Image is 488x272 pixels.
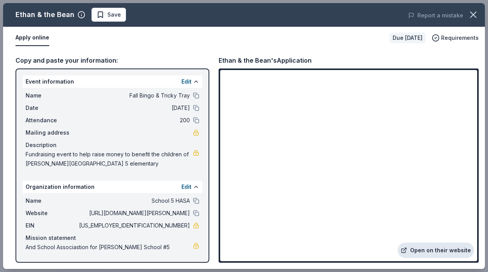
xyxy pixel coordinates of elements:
div: Mission statement [26,233,199,243]
span: Fall Bingo & Tricky Tray [78,91,190,100]
button: Edit [181,77,191,86]
span: And School Associastion for [PERSON_NAME] School #5 [26,243,193,252]
div: Event information [22,75,202,88]
span: Name [26,91,78,100]
div: Description [26,140,199,150]
span: Website [26,209,78,218]
a: Open on their website [398,243,474,258]
div: Due [DATE] [390,33,426,43]
span: [DATE] [78,103,190,113]
span: Save [107,10,121,19]
div: Copy and paste your information: [16,55,209,65]
span: Date [26,103,78,113]
span: Fundraising event to help raise money to benefit the children of [PERSON_NAME][GEOGRAPHIC_DATA] 5... [26,150,193,168]
button: Save [91,8,126,22]
span: School 5 HASA [78,196,190,205]
span: EIN [26,221,78,230]
button: Requirements [432,33,479,43]
div: Ethan & the Bean's Application [219,55,312,65]
span: Mailing address [26,128,78,137]
div: Ethan & the Bean [16,9,74,21]
div: Organization information [22,181,202,193]
span: Attendance [26,116,78,125]
button: Report a mistake [408,11,463,20]
span: 200 [78,116,190,125]
button: Edit [181,182,191,192]
span: [US_EMPLOYER_IDENTIFICATION_NUMBER] [78,221,190,230]
button: Apply online [16,30,49,46]
span: Name [26,196,78,205]
span: Requirements [441,33,479,43]
span: [URL][DOMAIN_NAME][PERSON_NAME] [78,209,190,218]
